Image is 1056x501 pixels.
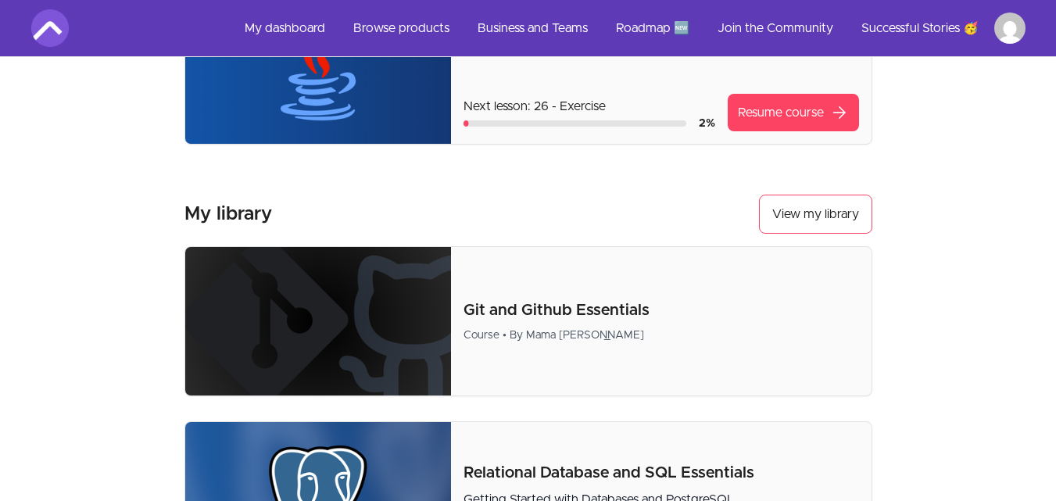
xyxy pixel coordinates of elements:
[994,13,1026,44] img: Profile image for Kylychbek Parmankul
[232,9,338,47] a: My dashboard
[465,9,600,47] a: Business and Teams
[830,103,849,122] span: arrow_forward
[849,9,991,47] a: Successful Stories 🥳
[464,462,858,484] p: Relational Database and SQL Essentials
[464,299,858,321] p: Git and Github Essentials
[705,9,846,47] a: Join the Community
[464,120,686,127] div: Course progress
[184,246,872,396] a: Product image for Git and Github EssentialsGit and Github EssentialsCourse • By Mama [PERSON_NAME]
[603,9,702,47] a: Roadmap 🆕
[341,9,462,47] a: Browse products
[184,202,272,227] h3: My library
[464,327,858,343] div: Course • By Mama [PERSON_NAME]
[759,195,872,234] a: View my library
[728,94,859,131] a: Resume coursearrow_forward
[31,9,69,47] img: Amigoscode logo
[464,97,714,116] p: Next lesson: 26 - Exercise
[232,9,1026,47] nav: Main
[699,118,715,129] span: 2 %
[185,247,452,395] img: Product image for Git and Github Essentials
